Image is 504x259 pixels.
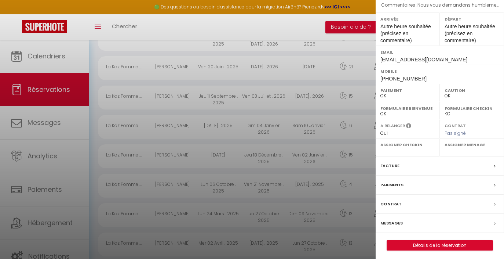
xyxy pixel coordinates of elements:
label: Contrat [380,200,402,208]
label: Assigner Checkin [380,141,435,148]
a: Détails de la réservation [387,241,493,250]
span: Autre heure souhaitée (précisez en commentaire) [380,24,431,43]
label: Messages [380,219,403,227]
label: Contrat [445,123,466,127]
label: Départ [445,15,499,23]
span: Autre heure souhaitée (précisez en commentaire) [445,24,495,43]
label: Facture [380,162,399,170]
label: Arrivée [380,15,435,23]
label: Caution [445,87,499,94]
label: Mobile [380,68,499,75]
i: Sélectionner OUI si vous souhaiter envoyer les séquences de messages post-checkout [406,123,411,131]
label: Email [380,48,499,56]
span: Pas signé [445,130,466,136]
label: Paiements [380,181,403,189]
label: Paiement [380,87,435,94]
label: Assigner Menage [445,141,499,148]
label: A relancer [380,123,405,129]
label: Formulaire Bienvenue [380,105,435,112]
span: [EMAIL_ADDRESS][DOMAIN_NAME] [380,57,467,62]
span: [PHONE_NUMBER] [380,76,427,82]
label: Formulaire Checkin [445,105,499,112]
p: Commentaires : [381,1,498,9]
